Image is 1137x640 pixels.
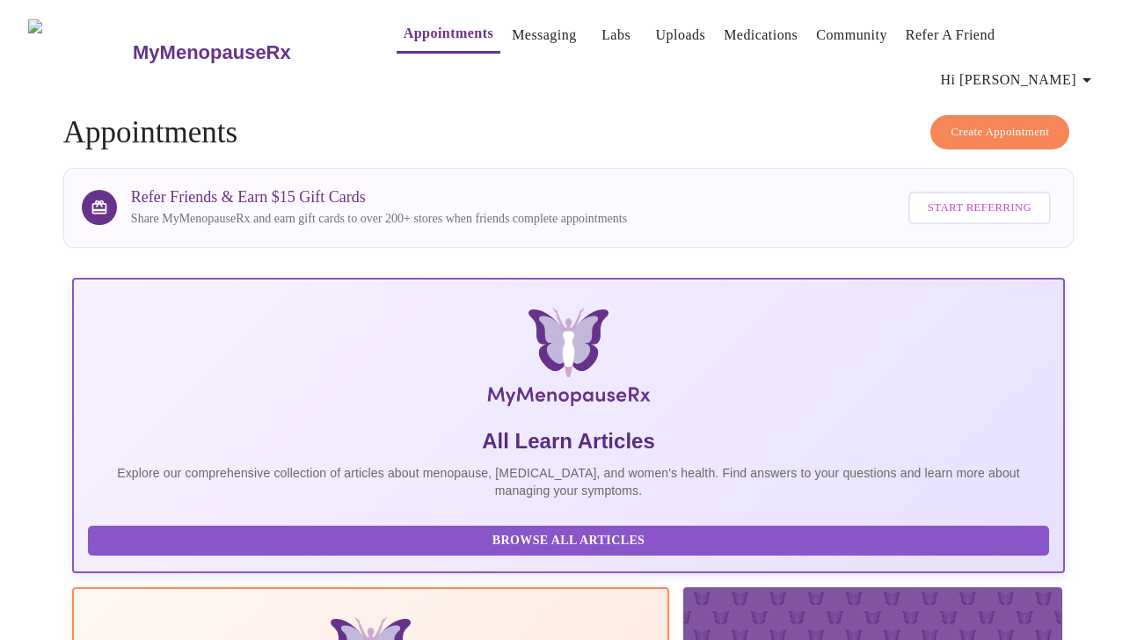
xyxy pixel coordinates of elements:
[106,530,1031,552] span: Browse All Articles
[131,188,627,207] h3: Refer Friends & Earn $15 Gift Cards
[908,192,1051,224] button: Start Referring
[934,62,1104,98] button: Hi [PERSON_NAME]
[88,526,1049,556] button: Browse All Articles
[649,18,713,53] button: Uploads
[397,16,500,54] button: Appointments
[588,18,645,53] button: Labs
[941,68,1097,92] span: Hi [PERSON_NAME]
[512,23,576,47] a: Messaging
[28,19,131,85] img: MyMenopauseRx Logo
[237,308,900,413] img: MyMenopauseRx Logo
[133,41,291,64] h3: MyMenopauseRx
[951,122,1049,142] span: Create Appointment
[930,115,1069,149] button: Create Appointment
[88,532,1053,547] a: Browse All Articles
[928,198,1031,218] span: Start Referring
[899,18,1002,53] button: Refer a Friend
[904,183,1055,233] a: Start Referring
[724,23,798,47] a: Medications
[601,23,630,47] a: Labs
[131,210,627,228] p: Share MyMenopauseRx and earn gift cards to over 200+ stores when friends complete appointments
[809,18,894,53] button: Community
[906,23,995,47] a: Refer a Friend
[404,21,493,46] a: Appointments
[131,22,361,84] a: MyMenopauseRx
[88,427,1049,455] h5: All Learn Articles
[88,464,1049,499] p: Explore our comprehensive collection of articles about menopause, [MEDICAL_DATA], and women's hea...
[717,18,805,53] button: Medications
[505,18,583,53] button: Messaging
[816,23,887,47] a: Community
[63,115,1074,150] h4: Appointments
[656,23,706,47] a: Uploads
